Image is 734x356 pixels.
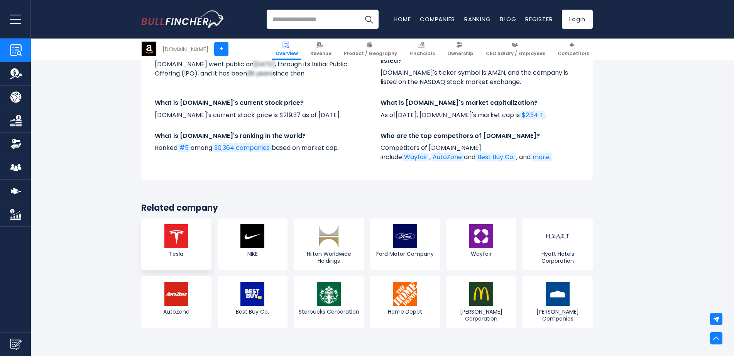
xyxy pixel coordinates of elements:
p: Ranked among based on market cap. [155,143,353,153]
span: Ownership [447,50,474,57]
a: AutoZone [141,276,211,328]
span: Home Depot [372,308,438,315]
span: [DATE] [254,60,275,69]
a: NIKE [218,218,288,270]
a: Ford Motor Company [370,218,440,270]
span: Financials [409,50,435,57]
span: [PERSON_NAME] Corporation [448,308,515,322]
a: Blog [500,15,516,23]
a: 30,364 companies [212,143,272,152]
img: TSLA logo [164,224,188,248]
a: Starbucks Corporation [294,276,364,328]
a: Wayfair [402,153,430,161]
h4: What is [DOMAIN_NAME]'s current stock price? [155,99,353,107]
a: Best Buy Co. [475,153,516,161]
button: Search [359,10,379,29]
p: [DOMAIN_NAME]'s current stock price is $219.37 as of [DATE]. [155,111,353,120]
span: Starbucks Corporation [296,308,362,315]
a: more. [531,153,552,161]
img: MCD logo [469,282,493,306]
img: HD logo [393,282,417,306]
a: Competitors [554,39,593,60]
span: Overview [276,50,298,57]
img: NKE logo [240,224,264,248]
h4: Who are the top competitors of [DOMAIN_NAME]? [381,132,579,140]
img: Bullfincher logo [141,10,225,28]
img: AZO logo [164,282,188,306]
span: Hilton Worldwide Holdings [296,250,362,264]
p: Competitors of [DOMAIN_NAME] include , and , and [381,143,579,162]
a: + [214,42,228,56]
span: Best Buy Co. [220,308,286,315]
span: Ford Motor Company [372,250,438,257]
span: Revenue [310,50,331,57]
span: [PERSON_NAME] Companies [524,308,591,322]
a: Home Depot [370,276,440,328]
a: AutoZone [431,153,464,161]
a: Go to homepage [141,10,224,28]
a: Best Buy Co. [218,276,288,328]
a: CEO Salary / Employees [482,39,549,60]
img: Ownership [10,138,22,150]
a: Register [525,15,553,23]
span: 28 years [247,69,273,78]
span: $2.34 T [522,111,543,119]
a: Ranking [464,15,490,23]
a: Overview [272,39,301,60]
div: [DOMAIN_NAME] [162,45,208,54]
span: NIKE [220,250,286,257]
a: Product / Geography [340,39,401,60]
span: Competitors [558,50,589,57]
a: [PERSON_NAME] Corporation [446,276,517,328]
span: Tesla [143,250,210,257]
a: Companies [420,15,455,23]
h4: What is [DOMAIN_NAME]'s market capitalization? [381,99,579,107]
a: $2.34 T [520,111,545,119]
img: F logo [393,224,417,248]
a: Login [562,10,593,29]
span: CEO Salary / Employees [486,50,545,57]
a: Tesla [141,218,211,270]
p: [DOMAIN_NAME] went public on , through its Initial Public Offering (IPO), and it has been since t... [155,60,353,78]
a: Wayfair [446,218,517,270]
img: LOW logo [546,282,570,306]
img: SBUX logo [317,282,341,306]
a: Hyatt Hotels Corporation [523,218,593,270]
a: Home [394,15,411,23]
span: Wayfair [448,250,515,257]
a: Revenue [307,39,335,60]
p: [DOMAIN_NAME]'s ticker symbol is AMZN, and the company is listed on the NASDAQ stock market excha... [381,68,579,87]
a: Ownership [444,39,477,60]
h3: Related company [141,203,593,214]
a: #5 [178,143,191,152]
span: Hyatt Hotels Corporation [524,250,591,264]
img: HLT logo [317,224,341,248]
p: As of , [DOMAIN_NAME]'s market cap is . [381,111,579,120]
span: Product / Geography [344,50,397,57]
img: BBY logo [240,282,264,306]
img: H logo [546,224,570,248]
h4: What is [DOMAIN_NAME]'s ranking in the world? [155,132,353,140]
span: AutoZone [143,308,210,315]
a: [PERSON_NAME] Companies [523,276,593,328]
span: [DATE] [396,111,417,119]
img: W logo [469,224,493,248]
img: AMZN logo [142,42,156,56]
a: Financials [406,39,438,60]
a: Hilton Worldwide Holdings [294,218,364,270]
